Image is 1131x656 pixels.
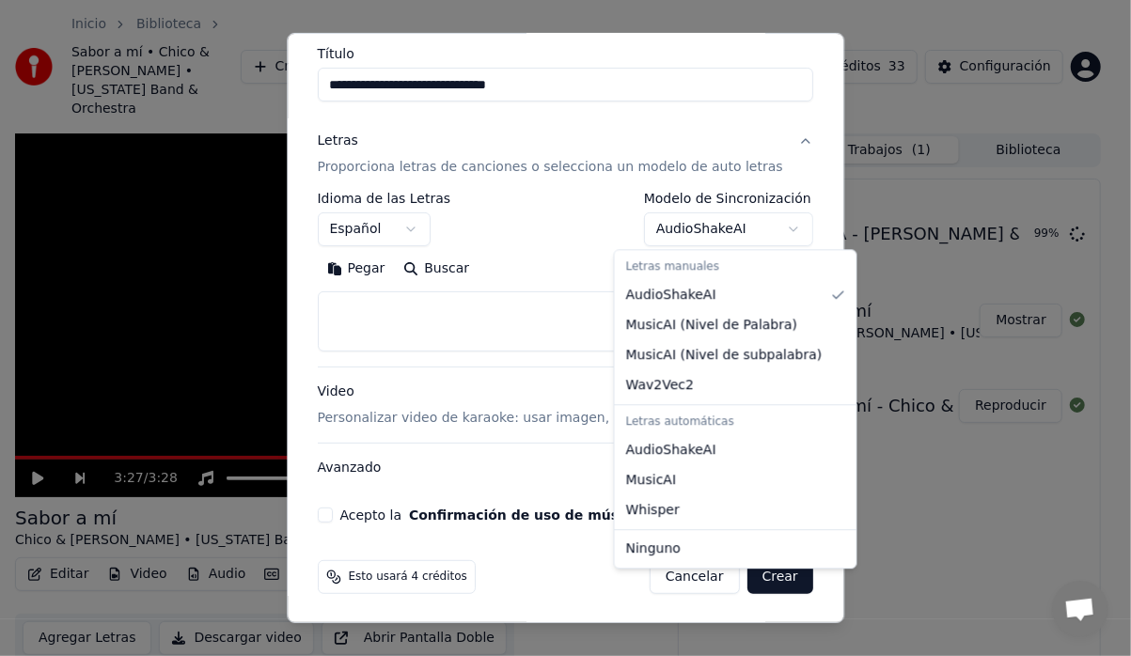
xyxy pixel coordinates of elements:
span: Whisper [626,501,680,520]
div: Letras automáticas [619,409,853,435]
span: Ninguno [626,539,681,558]
span: MusicAI ( Nivel de Palabra ) [626,316,798,335]
span: MusicAI ( Nivel de subpalabra ) [626,346,823,365]
span: Wav2Vec2 [626,376,694,395]
div: Letras manuales [619,254,853,280]
span: AudioShakeAI [626,286,716,305]
span: MusicAI [626,471,677,490]
span: AudioShakeAI [626,441,716,460]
